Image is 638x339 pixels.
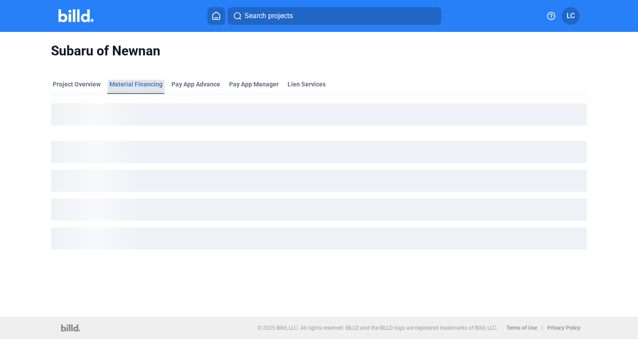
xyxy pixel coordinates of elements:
div: Lien Services [288,80,326,89]
span: Search projects [245,11,293,21]
p: © 2025 Billd, LLC. All rights reserved. BILLD and the BILLD logo are registered trademarks of Bil... [257,325,498,331]
img: logo [61,324,80,331]
div: loading [51,227,587,249]
button: LC [562,7,580,25]
span: Pay App Manager [229,80,279,89]
b: Privacy Policy [547,325,580,331]
span: Subaru of Newnan [51,43,587,59]
b: Terms of Use [506,325,537,331]
div: loading [51,170,587,192]
div: Material Financing [109,80,163,89]
div: Pay App Advance [171,80,220,89]
div: loading [51,141,587,163]
div: loading [51,103,587,125]
div: Project Overview [53,80,101,89]
div: loading [51,199,587,221]
p: | [541,325,543,331]
span: LC [567,11,575,21]
button: Search projects [228,7,441,25]
img: Billd Company Logo [58,9,93,22]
